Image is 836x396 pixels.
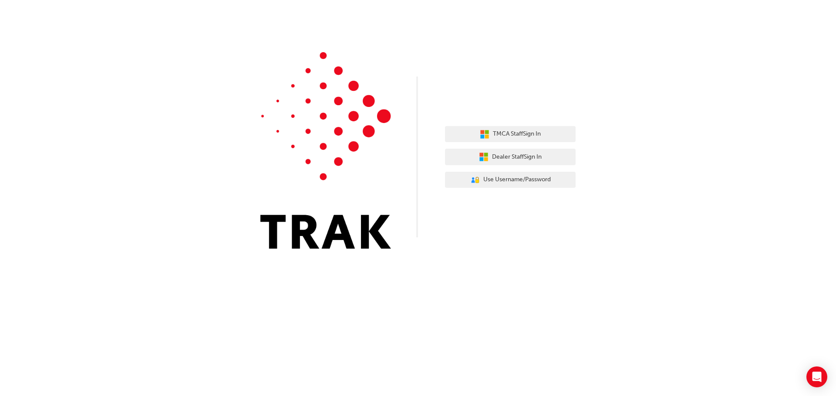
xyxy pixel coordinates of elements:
button: Use Username/Password [445,172,576,188]
span: Use Username/Password [483,175,551,185]
div: Open Intercom Messenger [806,366,827,387]
button: TMCA StaffSign In [445,126,576,143]
img: Trak [260,52,391,249]
button: Dealer StaffSign In [445,149,576,165]
span: Dealer Staff Sign In [492,152,542,162]
span: TMCA Staff Sign In [493,129,541,139]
